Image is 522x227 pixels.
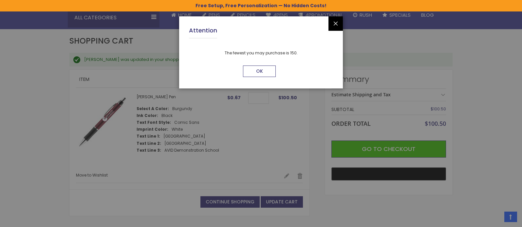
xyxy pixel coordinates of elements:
span: OK [256,68,263,74]
button: OK [243,66,276,77]
h1: Attention [189,26,217,38]
iframe: Google Customer Reviews [468,209,522,227]
div: The fewest you may purchase is 150. [189,50,333,56]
